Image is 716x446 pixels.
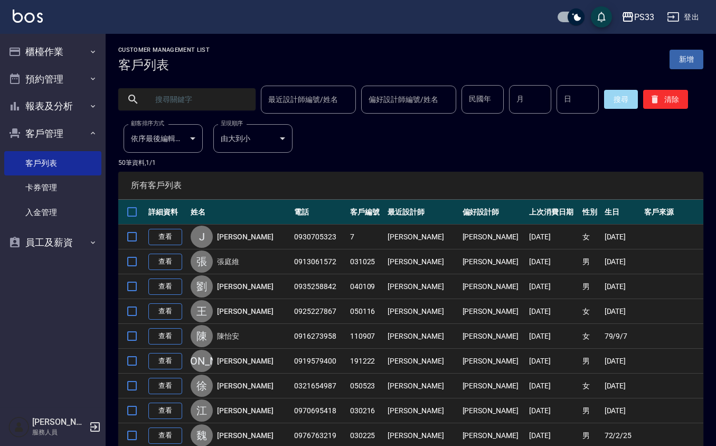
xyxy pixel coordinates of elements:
h3: 客戶列表 [118,58,210,72]
td: [DATE] [526,349,580,374]
div: [PERSON_NAME] [191,350,213,372]
td: [DATE] [526,274,580,299]
td: [PERSON_NAME] [460,299,526,324]
th: 電話 [291,200,347,225]
td: [PERSON_NAME] [385,249,459,274]
td: 7 [347,225,385,249]
td: [DATE] [526,249,580,274]
td: [PERSON_NAME] [385,225,459,249]
img: Logo [13,10,43,23]
div: 陳 [191,325,213,347]
div: J [191,226,213,248]
td: 050523 [347,374,385,398]
a: [PERSON_NAME] [217,380,273,391]
a: 陳怡安 [217,331,239,341]
td: 0913061572 [291,249,347,274]
td: 030216 [347,398,385,423]
td: 男 [580,274,601,299]
td: [PERSON_NAME] [460,398,526,423]
td: [DATE] [602,274,642,299]
td: [PERSON_NAME] [460,274,526,299]
button: 客戶管理 [4,120,101,147]
td: [DATE] [602,299,642,324]
a: [PERSON_NAME] [217,405,273,416]
td: 男 [580,349,601,374]
td: 040109 [347,274,385,299]
td: [DATE] [526,398,580,423]
th: 上次消費日期 [526,200,580,225]
td: 女 [580,225,601,249]
a: 查看 [148,254,182,270]
th: 生日 [602,200,642,225]
a: 查看 [148,328,182,345]
td: [PERSON_NAME] [385,274,459,299]
td: 女 [580,299,601,324]
td: 191222 [347,349,385,374]
label: 呈現順序 [221,119,243,127]
a: 查看 [148,353,182,369]
td: 0916273958 [291,324,347,349]
th: 客戶來源 [642,200,703,225]
td: [PERSON_NAME] [460,249,526,274]
td: 0925227867 [291,299,347,324]
td: 031025 [347,249,385,274]
th: 最近設計師 [385,200,459,225]
a: [PERSON_NAME] [217,306,273,317]
a: 查看 [148,403,182,419]
div: 徐 [191,375,213,397]
a: 新增 [670,50,703,69]
th: 詳細資料 [146,200,188,225]
td: [DATE] [602,225,642,249]
td: [PERSON_NAME] [385,324,459,349]
td: 79/9/7 [602,324,642,349]
td: 0930705323 [291,225,347,249]
span: 所有客戶列表 [131,180,691,191]
a: 查看 [148,303,182,320]
th: 客戶編號 [347,200,385,225]
a: 客戶列表 [4,151,101,175]
td: [DATE] [526,225,580,249]
div: 由大到小 [213,124,293,153]
button: 預約管理 [4,66,101,93]
td: [PERSON_NAME] [385,398,459,423]
div: 張 [191,250,213,273]
td: [PERSON_NAME] [460,225,526,249]
div: 王 [191,300,213,322]
td: [DATE] [602,349,642,374]
button: save [591,6,612,27]
h5: [PERSON_NAME] [32,417,86,428]
h2: Customer Management List [118,47,210,53]
a: 卡券管理 [4,175,101,200]
td: [PERSON_NAME] [460,349,526,374]
td: 050116 [347,299,385,324]
button: PS33 [617,6,658,28]
a: [PERSON_NAME] [217,356,273,366]
td: [DATE] [602,249,642,274]
td: [DATE] [526,374,580,398]
td: [PERSON_NAME] [385,349,459,374]
td: [DATE] [526,299,580,324]
th: 姓名 [188,200,291,225]
td: 110907 [347,324,385,349]
button: 搜尋 [604,90,638,109]
td: [PERSON_NAME] [385,299,459,324]
td: 男 [580,398,601,423]
td: 0919579400 [291,349,347,374]
button: 報表及分析 [4,92,101,120]
label: 顧客排序方式 [131,119,164,127]
button: 登出 [663,7,703,27]
th: 性別 [580,200,601,225]
div: PS33 [634,11,654,24]
button: 員工及薪資 [4,229,101,256]
td: [DATE] [602,398,642,423]
button: 清除 [643,90,688,109]
td: [PERSON_NAME] [460,324,526,349]
a: 張庭維 [217,256,239,267]
input: 搜尋關鍵字 [148,85,247,114]
td: [PERSON_NAME] [460,374,526,398]
td: [PERSON_NAME] [385,374,459,398]
img: Person [8,416,30,438]
td: 女 [580,374,601,398]
button: 櫃檯作業 [4,38,101,66]
a: 查看 [148,229,182,245]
